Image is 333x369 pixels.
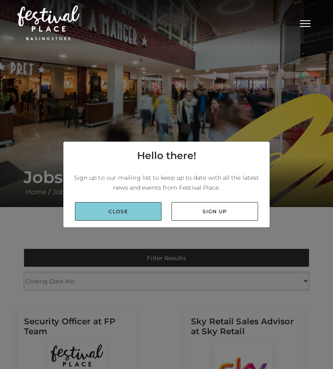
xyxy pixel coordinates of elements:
h4: Hello there! [137,148,196,163]
p: Sign up to our mailing list to keep up to date with all the latest news and events from Festival ... [70,173,263,193]
a: Close [75,202,162,221]
button: Toggle navigation [295,17,316,29]
img: Festival Place Logo [17,5,80,40]
a: Sign up [171,202,258,221]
